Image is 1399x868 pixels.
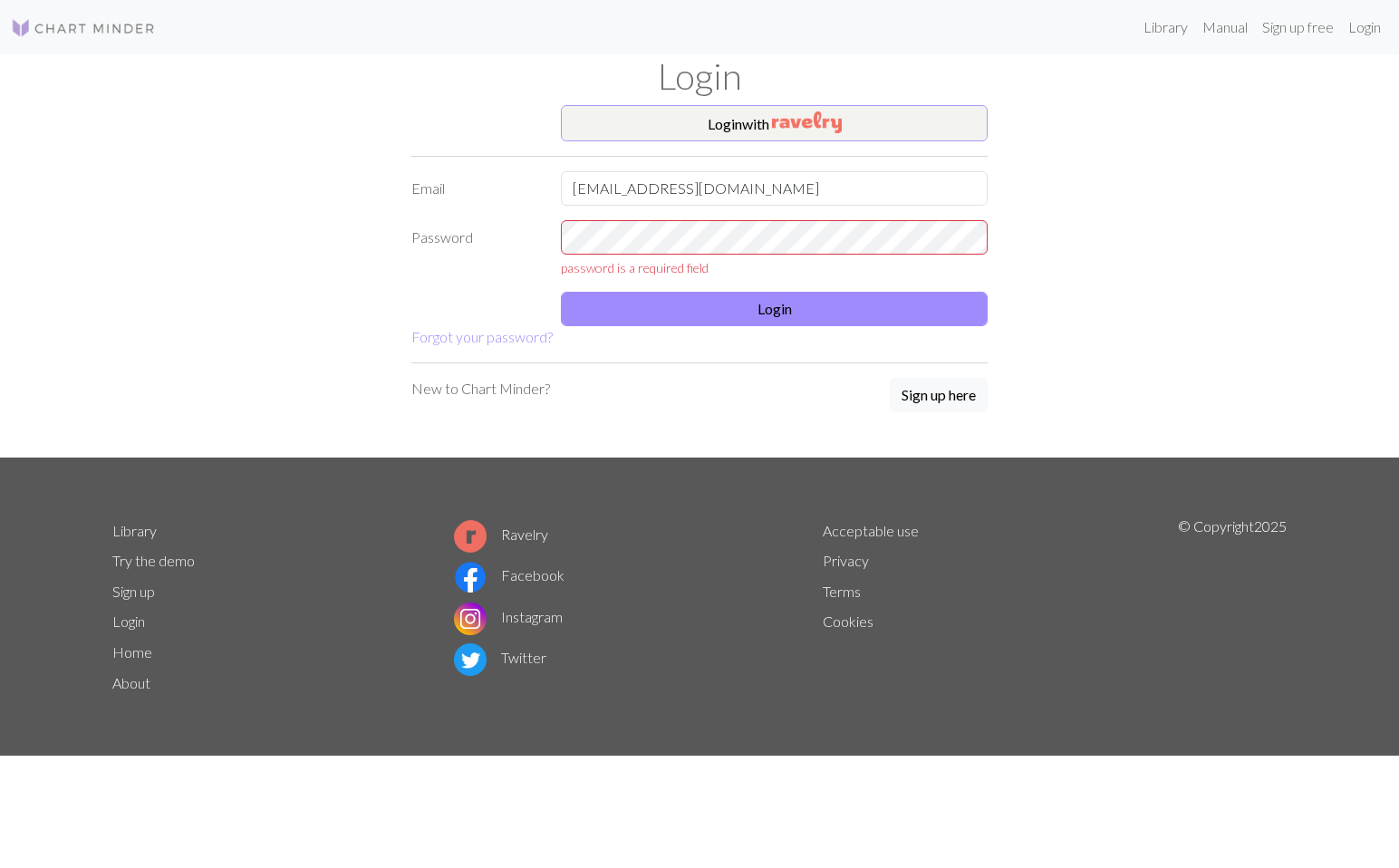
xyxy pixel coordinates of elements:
[454,566,564,583] a: Facebook
[112,552,195,569] a: Try the demo
[112,674,150,691] a: About
[411,378,550,400] p: New to Chart Minder?
[400,220,550,277] label: Password
[823,583,861,600] a: Terms
[823,552,869,569] a: Privacy
[112,583,155,600] a: Sign up
[772,111,842,133] img: Ravelry
[890,378,988,414] a: Sign up here
[454,603,487,635] img: Instagram logo
[823,522,919,539] a: Acceptable use
[1195,9,1255,45] a: Manual
[823,612,873,630] a: Cookies
[112,643,152,661] a: Home
[454,608,563,625] a: Instagram
[561,105,988,141] button: Loginwith
[561,292,988,326] button: Login
[11,17,156,39] img: Logo
[561,258,988,277] div: password is a required field
[400,171,550,206] label: Email
[411,328,553,345] a: Forgot your password?
[1341,9,1388,45] a: Login
[454,649,546,666] a: Twitter
[101,54,1298,98] h1: Login
[1136,9,1195,45] a: Library
[1178,516,1287,699] p: © Copyright 2025
[454,561,487,593] img: Facebook logo
[454,520,487,553] img: Ravelry logo
[454,526,548,543] a: Ravelry
[112,522,157,539] a: Library
[1255,9,1341,45] a: Sign up free
[454,643,487,676] img: Twitter logo
[112,612,145,630] a: Login
[890,378,988,412] button: Sign up here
